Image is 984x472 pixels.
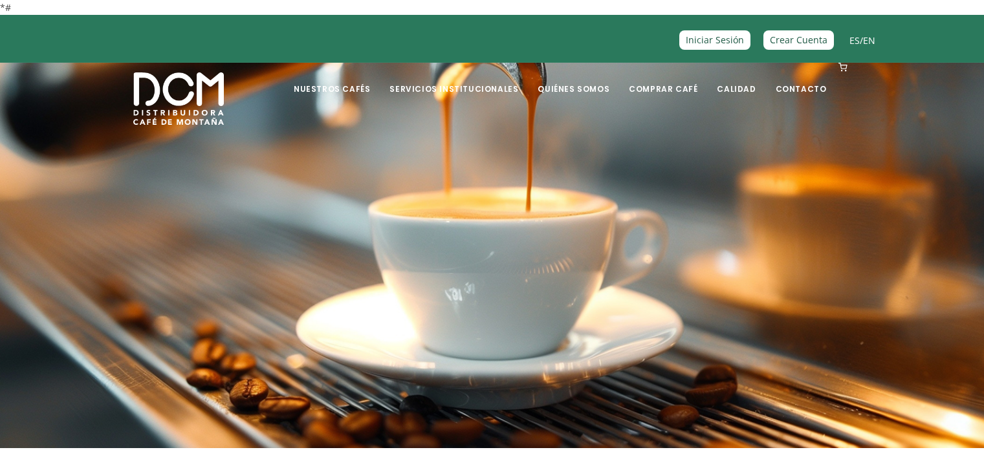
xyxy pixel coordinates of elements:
a: Servicios Institucionales [382,64,526,94]
span: / [849,33,875,48]
a: Quiénes Somos [530,64,617,94]
a: Comprar Café [621,64,705,94]
a: Contacto [768,64,835,94]
a: Nuestros Cafés [286,64,378,94]
a: EN [863,34,875,47]
a: Calidad [709,64,763,94]
a: Iniciar Sesión [679,30,750,49]
a: Crear Cuenta [763,30,834,49]
a: ES [849,34,860,47]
